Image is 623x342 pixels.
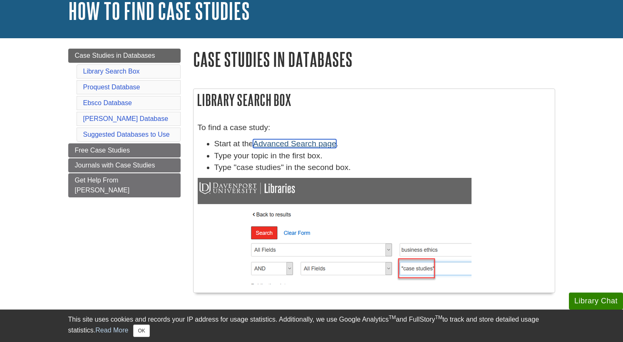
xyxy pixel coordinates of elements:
[95,327,128,334] a: Read More
[75,52,155,59] span: Case Studies in Databases
[83,115,169,122] a: [PERSON_NAME] Database
[214,162,551,174] li: Type "case studies" in the second box.
[198,122,551,134] p: To find a case study:
[389,315,396,320] sup: TM
[133,325,149,337] button: Close
[75,162,155,169] span: Journals with Case Studies
[68,315,555,337] div: This site uses cookies and records your IP address for usage statistics. Additionally, we use Goo...
[198,178,472,284] img: advance search page
[75,147,130,154] span: Free Case Studies
[435,315,442,320] sup: TM
[68,173,181,197] a: Get Help From [PERSON_NAME]
[68,49,181,197] div: Guide Page Menu
[253,139,336,148] a: Advanced Search page
[83,99,132,106] a: Ebsco Database
[68,158,181,172] a: Journals with Case Studies
[214,138,551,150] li: Start at the .
[75,177,130,194] span: Get Help From [PERSON_NAME]
[68,49,181,63] a: Case Studies in Databases
[83,84,140,91] a: Proquest Database
[569,293,623,310] button: Library Chat
[83,131,170,138] a: Suggested Databases to Use
[68,143,181,157] a: Free Case Studies
[214,150,551,162] li: Type your topic in the first box.
[83,68,140,75] a: Library Search Box
[193,49,555,70] h1: Case Studies in Databases
[194,89,555,111] h2: Library Search Box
